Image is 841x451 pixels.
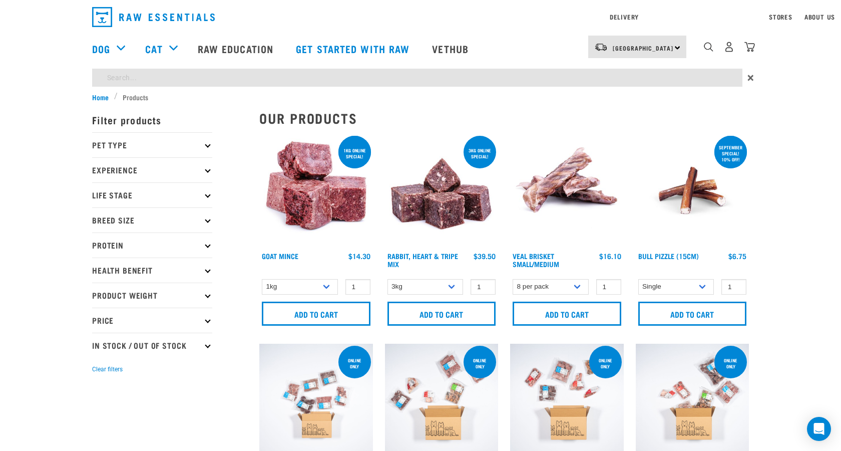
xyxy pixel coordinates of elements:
[594,43,608,52] img: van-moving.png
[92,182,212,207] p: Life Stage
[92,233,212,258] p: Protein
[747,69,754,87] span: ×
[510,134,624,248] img: 1207 Veal Brisket 4pp 01
[92,107,212,132] p: Filter products
[92,92,114,102] a: Home
[474,252,496,260] div: $39.50
[513,302,621,326] input: Add to cart
[145,41,162,56] a: Cat
[807,417,831,441] div: Open Intercom Messenger
[92,69,742,87] input: Search...
[714,353,747,374] div: Online Only
[92,157,212,182] p: Experience
[92,258,212,283] p: Health Benefit
[84,3,757,31] nav: dropdown navigation
[92,92,109,102] span: Home
[610,15,639,19] a: Delivery
[92,7,215,27] img: Raw Essentials Logo
[348,252,370,260] div: $14.30
[92,333,212,358] p: In Stock / Out Of Stock
[613,46,673,50] span: [GEOGRAPHIC_DATA]
[259,110,749,126] h2: Our Products
[385,134,499,248] img: 1175 Rabbit Heart Tripe Mix 01
[92,365,123,374] button: Clear filters
[638,254,699,258] a: Bull Pizzle (15cm)
[589,353,622,374] div: Online Only
[704,42,713,52] img: home-icon-1@2x.png
[92,132,212,157] p: Pet Type
[636,134,749,248] img: Bull Pizzle
[724,42,734,52] img: user.png
[286,29,422,69] a: Get started with Raw
[596,279,621,295] input: 1
[513,254,559,266] a: Veal Brisket Small/Medium
[259,134,373,248] img: 1077 Wild Goat Mince 01
[92,283,212,308] p: Product Weight
[599,252,621,260] div: $16.10
[188,29,286,69] a: Raw Education
[769,15,792,19] a: Stores
[744,42,755,52] img: home-icon@2x.png
[721,279,746,295] input: 1
[471,279,496,295] input: 1
[422,29,481,69] a: Vethub
[714,140,747,167] div: September special! 10% off!
[92,92,749,102] nav: breadcrumbs
[345,279,370,295] input: 1
[387,254,458,266] a: Rabbit, Heart & Tripe Mix
[728,252,746,260] div: $6.75
[92,41,110,56] a: Dog
[464,353,496,374] div: Online Only
[338,143,371,164] div: 1kg online special!
[92,207,212,233] p: Breed Size
[638,302,747,326] input: Add to cart
[92,308,212,333] p: Price
[387,302,496,326] input: Add to cart
[464,143,496,164] div: 3kg online special!
[804,15,835,19] a: About Us
[262,254,298,258] a: Goat Mince
[338,353,371,374] div: ONLINE ONLY
[262,302,370,326] input: Add to cart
